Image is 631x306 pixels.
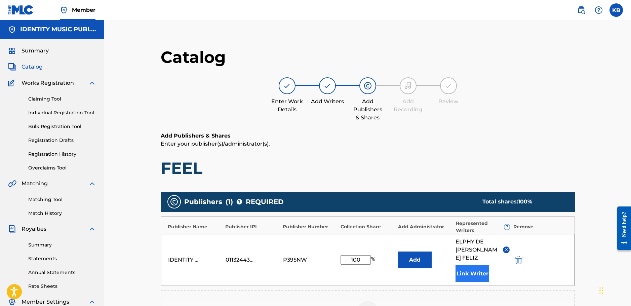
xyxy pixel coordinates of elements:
[351,98,385,122] div: Add Publishers & Shares
[168,223,222,230] div: Publisher Name
[592,3,605,17] div: Help
[28,123,96,130] a: Bulk Registration Tool
[246,197,284,207] span: REQUIRED
[22,79,74,87] span: Works Registration
[341,223,395,230] div: Collection Share
[456,220,510,234] div: Represented Writers
[8,26,16,34] img: Accounts
[323,82,331,90] img: step indicator icon for Add Writers
[364,82,372,90] img: step indicator icon for Add Publishers & Shares
[72,6,95,14] span: Member
[283,223,337,230] div: Publisher Number
[161,47,575,67] h1: Catalog
[444,82,452,90] img: step indicator icon for Review
[456,265,489,282] button: Link Writer
[22,63,43,71] span: Catalog
[170,198,178,206] img: publishers
[28,137,96,144] a: Registration Drafts
[8,79,17,87] img: Works Registration
[28,151,96,158] a: Registration History
[28,109,96,116] a: Individual Registration Tool
[8,225,16,233] img: Royalties
[595,6,603,14] img: help
[597,274,631,306] iframe: Chat Widget
[28,196,96,203] a: Matching Tool
[404,82,412,90] img: step indicator icon for Add Recording
[577,6,585,14] img: search
[504,224,510,230] span: ?
[22,225,46,233] span: Royalties
[28,95,96,103] a: Claiming Tool
[60,6,68,14] img: Top Rightsholder
[515,256,522,264] img: 12a2ab48e56ec057fbd8.svg
[391,98,425,114] div: Add Recording
[612,201,631,256] iframe: Resource Center
[28,241,96,248] a: Summary
[311,98,344,106] div: Add Writers
[28,283,96,290] a: Rate Sheets
[161,158,575,178] h1: FEEL
[22,180,48,188] span: Matching
[609,3,623,17] div: User Menu
[432,98,465,106] div: Review
[20,26,96,33] h5: IDENTITY MUSIC PUBLISHING
[518,198,532,205] span: 100 %
[28,269,96,276] a: Annual Statements
[8,47,16,55] img: Summary
[8,63,43,71] a: CatalogCatalog
[161,140,575,148] p: Enter your publisher(s)/administrator(s).
[88,225,96,233] img: expand
[161,132,575,140] h6: Add Publishers & Shares
[226,197,233,207] span: ( 1 )
[88,79,96,87] img: expand
[8,47,49,55] a: SummarySummary
[398,252,432,268] button: Add
[482,198,561,206] div: Total shares:
[88,180,96,188] img: expand
[8,63,16,71] img: Catalog
[398,223,452,230] div: Add Administrator
[225,223,279,230] div: Publisher IPI
[575,3,588,17] a: Public Search
[513,223,567,230] div: Remove
[184,197,222,207] span: Publishers
[270,98,304,114] div: Enter Work Details
[22,47,49,55] span: Summary
[8,5,34,15] img: MLC Logo
[28,164,96,171] a: Overclaims Tool
[28,210,96,217] a: Match History
[283,82,291,90] img: step indicator icon for Enter Work Details
[8,298,16,306] img: Member Settings
[504,247,509,252] img: remove-from-list-button
[28,255,96,262] a: Statements
[88,298,96,306] img: expand
[371,255,377,265] span: %
[456,238,498,262] span: ELPHY DE [PERSON_NAME] FELIZ
[599,280,603,301] div: Drag
[237,199,242,204] span: ?
[8,180,16,188] img: Matching
[22,298,69,306] span: Member Settings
